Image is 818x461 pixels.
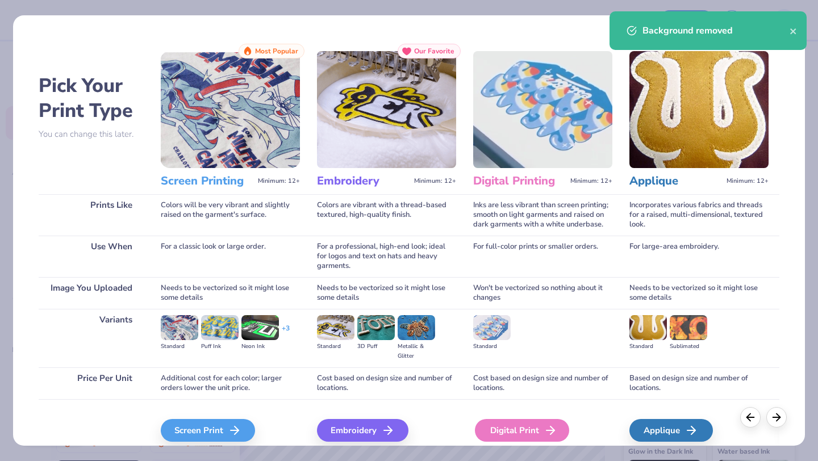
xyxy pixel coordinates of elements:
[790,24,798,37] button: close
[39,236,144,277] div: Use When
[161,277,300,309] div: Needs to be vectorized so it might lose some details
[161,444,300,454] span: We'll vectorize your image.
[629,277,769,309] div: Needs to be vectorized so it might lose some details
[473,315,511,340] img: Standard
[629,444,769,454] span: We'll vectorize your image.
[398,342,435,361] div: Metallic & Glitter
[241,342,279,351] div: Neon Ink
[727,177,769,185] span: Minimum: 12+
[642,24,790,37] div: Background removed
[317,236,456,277] div: For a professional, high-end look; ideal for logos and text on hats and heavy garments.
[629,342,667,351] div: Standard
[201,315,239,340] img: Puff Ink
[629,367,769,399] div: Based on design size and number of locations.
[629,194,769,236] div: Incorporates various fabrics and threads for a raised, multi-dimensional, textured look.
[201,342,239,351] div: Puff Ink
[317,194,456,236] div: Colors are vibrant with a thread-based textured, high-quality finish.
[629,51,769,168] img: Applique
[414,47,454,55] span: Our Favorite
[317,315,354,340] img: Standard
[317,444,456,454] span: We'll vectorize your image.
[570,177,612,185] span: Minimum: 12+
[475,419,569,442] div: Digital Print
[241,315,279,340] img: Neon Ink
[670,342,707,351] div: Sublimated
[670,315,707,340] img: Sublimated
[282,324,290,343] div: + 3
[317,419,408,442] div: Embroidery
[473,194,612,236] div: Inks are less vibrant than screen printing; smooth on light garments and raised on dark garments ...
[629,419,713,442] div: Applique
[161,51,300,168] img: Screen Printing
[317,342,354,351] div: Standard
[161,367,300,399] div: Additional cost for each color; larger orders lower the unit price.
[473,342,511,351] div: Standard
[39,73,144,123] h2: Pick Your Print Type
[317,174,410,188] h3: Embroidery
[473,277,612,309] div: Won't be vectorized so nothing about it changes
[161,194,300,236] div: Colors will be very vibrant and slightly raised on the garment's surface.
[39,277,144,309] div: Image You Uploaded
[629,315,667,340] img: Standard
[161,236,300,277] div: For a classic look or large order.
[473,51,612,168] img: Digital Printing
[317,277,456,309] div: Needs to be vectorized so it might lose some details
[39,129,144,139] p: You can change this later.
[317,367,456,399] div: Cost based on design size and number of locations.
[161,342,198,351] div: Standard
[161,315,198,340] img: Standard
[398,315,435,340] img: Metallic & Glitter
[161,174,253,188] h3: Screen Printing
[473,367,612,399] div: Cost based on design size and number of locations.
[414,177,456,185] span: Minimum: 12+
[473,236,612,277] div: For full-color prints or smaller orders.
[357,315,395,340] img: 3D Puff
[255,47,298,55] span: Most Popular
[258,177,300,185] span: Minimum: 12+
[473,174,566,188] h3: Digital Printing
[629,174,722,188] h3: Applique
[39,367,144,399] div: Price Per Unit
[39,194,144,236] div: Prints Like
[39,309,144,367] div: Variants
[317,51,456,168] img: Embroidery
[629,236,769,277] div: For large-area embroidery.
[357,342,395,351] div: 3D Puff
[161,419,255,442] div: Screen Print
